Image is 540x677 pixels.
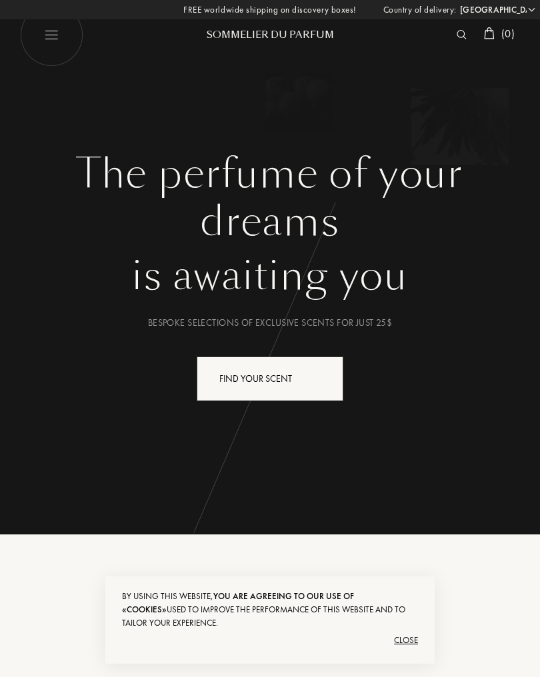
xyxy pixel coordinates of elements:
[122,590,418,630] div: By using this website, used to improve the performance of this website and to tailor your experie...
[20,246,520,306] div: is awaiting you
[484,27,495,39] img: cart_white.svg
[383,3,457,17] span: Country of delivery:
[20,3,83,67] img: burger_white.png
[187,356,353,401] a: Find your scentanimation
[457,30,467,39] img: search_icn_white.svg
[122,630,418,651] div: Close
[190,28,350,42] div: Sommelier du Parfum
[501,27,515,41] span: ( 0 )
[20,150,520,246] h1: The perfume of your dreams
[122,590,354,615] span: you are agreeing to our use of «cookies»
[311,364,337,391] div: animation
[20,316,520,330] div: Bespoke selections of exclusive scents for just 25$
[197,356,343,401] div: Find your scent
